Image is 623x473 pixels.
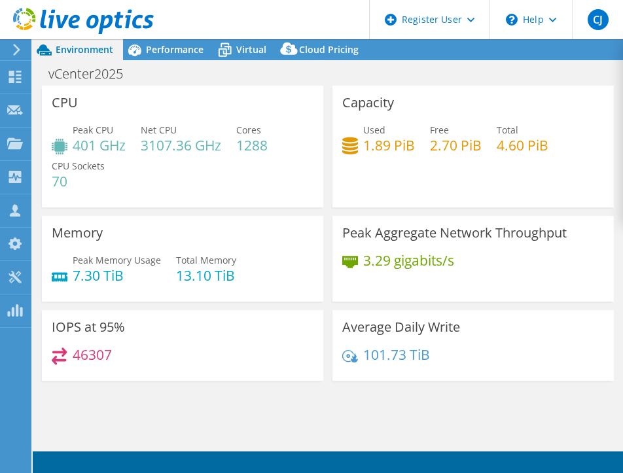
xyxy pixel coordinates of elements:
[52,320,125,334] h3: IOPS at 95%
[52,174,105,188] h4: 70
[363,253,454,268] h4: 3.29 gigabits/s
[299,43,359,56] span: Cloud Pricing
[176,254,236,266] span: Total Memory
[52,96,78,110] h3: CPU
[430,124,449,136] span: Free
[146,43,204,56] span: Performance
[497,124,518,136] span: Total
[236,124,261,136] span: Cores
[236,43,266,56] span: Virtual
[342,320,460,334] h3: Average Daily Write
[497,138,548,152] h4: 4.60 PiB
[342,96,394,110] h3: Capacity
[43,67,143,81] h1: vCenter2025
[56,43,113,56] span: Environment
[52,226,103,240] h3: Memory
[506,14,518,26] svg: \n
[176,268,236,283] h4: 13.10 TiB
[342,226,567,240] h3: Peak Aggregate Network Throughput
[73,268,161,283] h4: 7.30 TiB
[73,254,161,266] span: Peak Memory Usage
[141,124,177,136] span: Net CPU
[363,347,430,362] h4: 101.73 TiB
[73,347,112,362] h4: 46307
[141,138,221,152] h4: 3107.36 GHz
[363,138,415,152] h4: 1.89 PiB
[236,138,268,152] h4: 1288
[363,124,385,136] span: Used
[73,138,126,152] h4: 401 GHz
[588,9,609,30] span: CJ
[73,124,113,136] span: Peak CPU
[430,138,482,152] h4: 2.70 PiB
[52,160,105,172] span: CPU Sockets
